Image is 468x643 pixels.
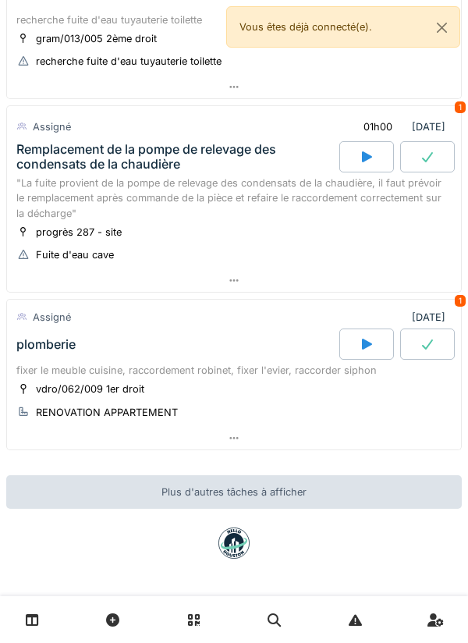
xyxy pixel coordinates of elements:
[412,310,452,325] div: [DATE]
[16,142,336,172] div: Remplacement de la pompe de relevage des condensats de la chaudière
[16,363,452,378] div: fixer le meuble cuisine, raccordement robinet, fixer l'evier, raccorder siphon
[16,337,76,352] div: plomberie
[36,31,157,46] div: gram/013/005 2ème droit
[16,176,452,221] div: "La fuite provient de la pompe de relevage des condensats de la chaudière, il faut prévoir le rem...
[455,101,466,113] div: 1
[36,225,122,240] div: progrès 287 - site
[218,528,250,559] img: badge-BVDL4wpA.svg
[36,382,144,396] div: vdro/062/009 1er droit
[36,247,114,262] div: Fuite d'eau cave
[455,295,466,307] div: 1
[33,119,71,134] div: Assigné
[350,112,452,141] div: [DATE]
[424,7,459,48] button: Close
[36,54,222,69] div: recherche fuite d'eau tuyauterie toilette
[226,6,460,48] div: Vous êtes déjà connecté(e).
[6,475,462,509] div: Plus d'autres tâches à afficher
[36,405,178,420] div: RENOVATION APPARTEMENT
[363,119,392,134] div: 01h00
[33,310,71,325] div: Assigné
